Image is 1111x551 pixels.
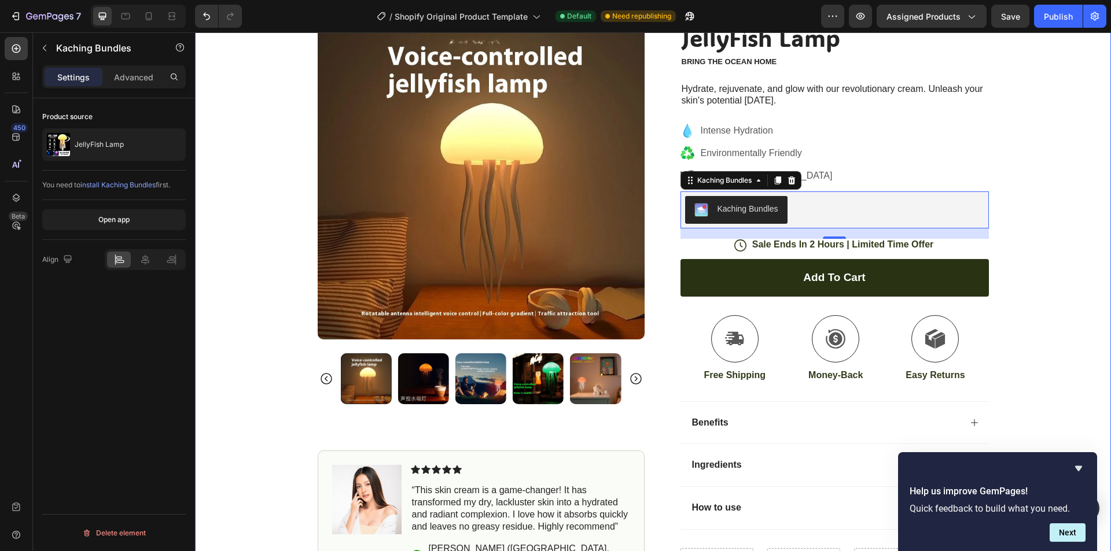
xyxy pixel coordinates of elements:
div: Kaching Bundles [500,143,559,153]
button: Add to cart [485,227,794,264]
p: Settings [57,71,90,83]
img: product feature img [47,133,70,156]
span: / [389,10,392,23]
span: install Kaching Bundles [80,180,156,189]
p: Environmentally Friendly [506,114,638,128]
iframe: Design area [195,32,1111,551]
p: Intense Hydration [506,91,638,105]
img: gempages_585933530542899997-958531db-72f7-4434-97b9-6019c7952703.png [137,432,207,502]
p: Made in [GEOGRAPHIC_DATA] [506,136,638,150]
p: “This skin cream is a game-changer! It has transformed my dry, lackluster skin into a hydrated an... [217,452,434,500]
div: Beta [9,212,28,221]
div: Help us improve GemPages! [910,461,1086,542]
button: Publish [1034,5,1083,28]
button: 7 [5,5,86,28]
p: Quick feedback to build what you need. [910,503,1086,514]
p: Free Shipping [509,337,571,349]
div: Publish [1044,10,1073,23]
div: 450 [11,123,28,132]
div: You need to first. [42,180,186,190]
button: Save [991,5,1029,28]
p: Benefits [497,384,534,397]
button: Kaching Bundles [490,164,593,191]
p: Sale Ends In 2 Hours | Limited Time Offer [557,206,739,219]
span: Shopify Original Product Template [395,10,528,23]
div: Open app [98,215,130,225]
div: Align [42,252,75,268]
p: Bring the ocean home [487,25,793,35]
span: Need republishing [612,11,671,21]
p: 7 [76,9,81,23]
p: Money-Back [613,337,668,349]
p: How to use [497,469,546,482]
div: Delete element [82,526,146,540]
div: Add to cart [608,238,670,253]
p: [PERSON_NAME] ([GEOGRAPHIC_DATA], [GEOGRAPHIC_DATA]) [234,511,434,535]
p: Ingredients [497,427,547,439]
span: Assigned Products [886,10,961,23]
p: JellyFish Lamp [75,140,124,149]
button: Assigned Products [877,5,987,28]
span: Default [567,11,591,21]
button: Carousel Next Arrow [434,339,448,353]
div: Kaching Bundles [523,171,583,183]
button: Next question [1050,523,1086,542]
h2: Help us improve GemPages! [910,485,1086,498]
p: Kaching Bundles [56,41,154,55]
p: Hydrate, rejuvenate, and glow with our revolutionary cream. Unleash your skin's potential [DATE]. [487,51,793,75]
p: Advanced [114,71,153,83]
button: Open app [42,209,186,230]
div: Product source [42,112,93,122]
button: Hide survey [1072,461,1086,475]
button: Delete element [42,524,186,542]
p: Easy Returns [711,337,770,349]
span: Save [1001,12,1020,21]
img: KachingBundles.png [499,171,513,184]
div: Undo/Redo [195,5,242,28]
